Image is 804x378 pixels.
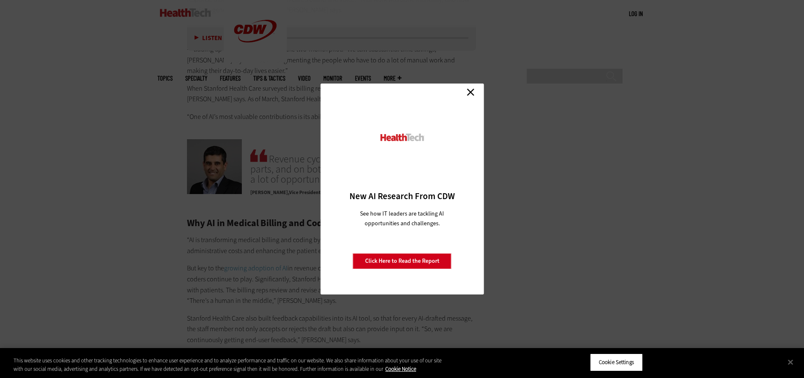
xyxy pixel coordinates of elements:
[14,356,442,373] div: This website uses cookies and other tracking technologies to enhance user experience and to analy...
[350,209,454,228] p: See how IT leaders are tackling AI opportunities and challenges.
[335,190,469,202] h3: New AI Research From CDW
[781,353,800,371] button: Close
[385,365,416,373] a: More information about your privacy
[590,354,643,371] button: Cookie Settings
[379,133,425,142] img: HealthTech_0.png
[464,86,477,98] a: Close
[353,253,452,269] a: Click Here to Read the Report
